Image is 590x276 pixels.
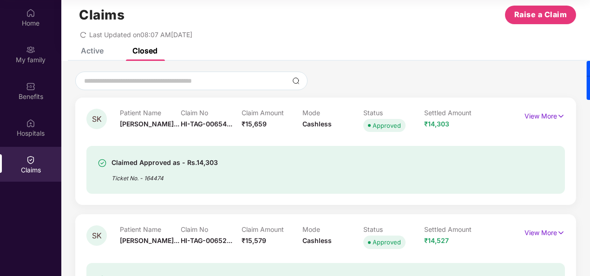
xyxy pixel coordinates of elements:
[524,225,565,238] p: View More
[181,225,242,233] p: Claim No
[120,225,181,233] p: Patient Name
[80,31,86,39] span: redo
[424,237,449,244] span: ₹14,527
[26,118,35,128] img: svg+xml;base64,PHN2ZyBpZD0iSG9zcGl0YWxzIiB4bWxucz0iaHR0cDovL3d3dy53My5vcmcvMjAwMC9zdmciIHdpZHRoPS...
[242,109,302,117] p: Claim Amount
[424,225,485,233] p: Settled Amount
[81,46,104,55] div: Active
[111,168,218,183] div: Ticket No. - 164474
[26,82,35,91] img: svg+xml;base64,PHN2ZyBpZD0iQmVuZWZpdHMiIHhtbG5zPSJodHRwOi8vd3d3LnczLm9yZy8yMDAwL3N2ZyIgd2lkdGg9Ij...
[242,120,267,128] span: ₹15,659
[120,109,181,117] p: Patient Name
[373,237,401,247] div: Approved
[373,121,401,130] div: Approved
[302,225,363,233] p: Mode
[302,120,332,128] span: Cashless
[79,7,125,23] h1: Claims
[120,120,179,128] span: [PERSON_NAME]...
[242,237,266,244] span: ₹15,579
[292,77,300,85] img: svg+xml;base64,PHN2ZyBpZD0iU2VhcmNoLTMyeDMyIiB4bWxucz0iaHR0cDovL3d3dy53My5vcmcvMjAwMC9zdmciIHdpZH...
[505,6,576,24] button: Raise a Claim
[424,109,485,117] p: Settled Amount
[557,228,565,238] img: svg+xml;base64,PHN2ZyB4bWxucz0iaHR0cDovL3d3dy53My5vcmcvMjAwMC9zdmciIHdpZHRoPSIxNyIgaGVpZ2h0PSIxNy...
[26,155,35,164] img: svg+xml;base64,PHN2ZyBpZD0iQ2xhaW0iIHhtbG5zPSJodHRwOi8vd3d3LnczLm9yZy8yMDAwL3N2ZyIgd2lkdGg9IjIwIi...
[181,109,242,117] p: Claim No
[92,232,102,240] span: SK
[89,31,192,39] span: Last Updated on 08:07 AM[DATE]
[242,225,302,233] p: Claim Amount
[524,109,565,121] p: View More
[557,111,565,121] img: svg+xml;base64,PHN2ZyB4bWxucz0iaHR0cDovL3d3dy53My5vcmcvMjAwMC9zdmciIHdpZHRoPSIxNyIgaGVpZ2h0PSIxNy...
[181,237,232,244] span: HI-TAG-00652...
[111,157,218,168] div: Claimed Approved as - Rs.14,303
[302,237,332,244] span: Cashless
[120,237,179,244] span: [PERSON_NAME]...
[363,225,424,233] p: Status
[98,158,107,168] img: svg+xml;base64,PHN2ZyBpZD0iU3VjY2Vzcy0zMngzMiIgeG1sbnM9Imh0dHA6Ly93d3cudzMub3JnLzIwMDAvc3ZnIiB3aW...
[132,46,157,55] div: Closed
[424,120,449,128] span: ₹14,303
[514,9,567,20] span: Raise a Claim
[363,109,424,117] p: Status
[26,45,35,54] img: svg+xml;base64,PHN2ZyB3aWR0aD0iMjAiIGhlaWdodD0iMjAiIHZpZXdCb3g9IjAgMCAyMCAyMCIgZmlsbD0ibm9uZSIgeG...
[26,8,35,18] img: svg+xml;base64,PHN2ZyBpZD0iSG9tZSIgeG1sbnM9Imh0dHA6Ly93d3cudzMub3JnLzIwMDAvc3ZnIiB3aWR0aD0iMjAiIG...
[92,115,102,123] span: SK
[302,109,363,117] p: Mode
[181,120,232,128] span: HI-TAG-00654...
